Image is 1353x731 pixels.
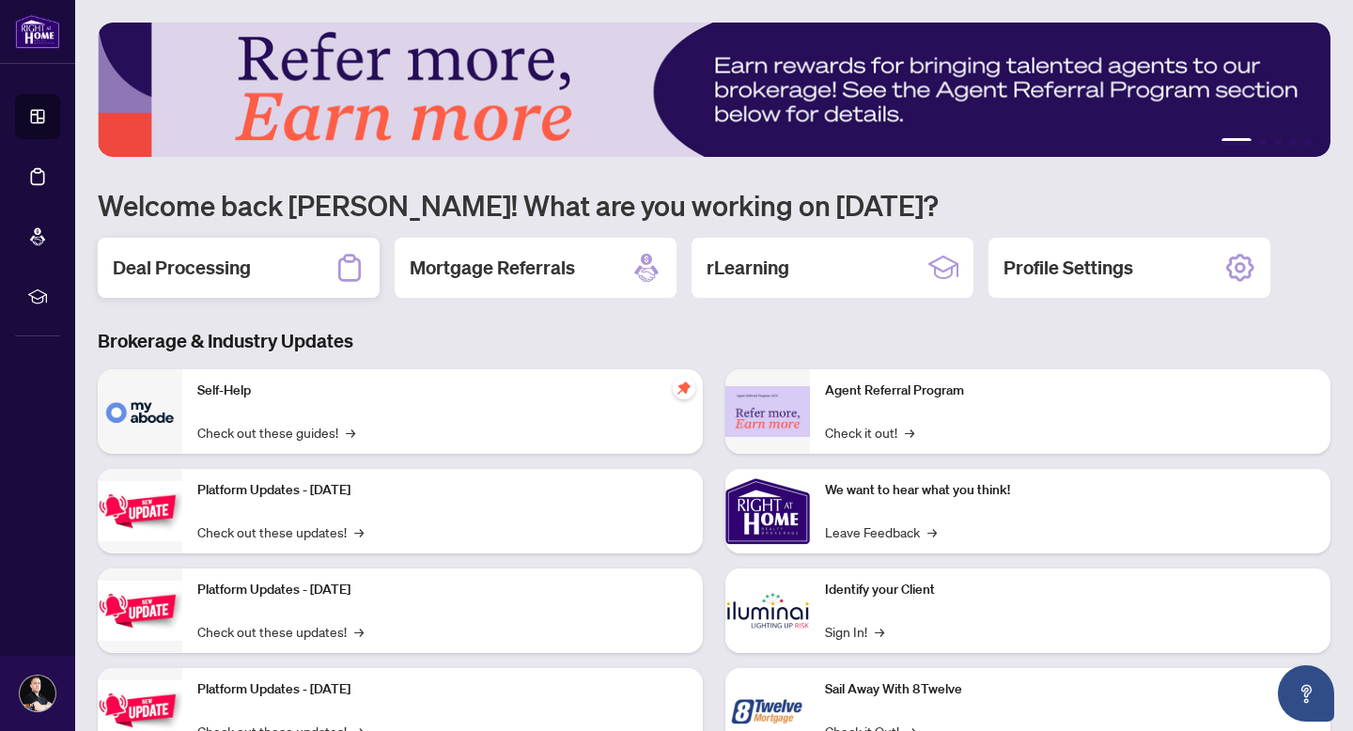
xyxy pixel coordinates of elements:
img: Slide 0 [98,23,1330,157]
a: Check out these updates!→ [197,521,364,542]
p: Identify your Client [825,580,1315,600]
button: 3 [1274,138,1282,146]
h2: Profile Settings [1003,255,1133,281]
p: Platform Updates - [DATE] [197,679,688,700]
img: Self-Help [98,369,182,454]
span: → [927,521,937,542]
p: Sail Away With 8Twelve [825,679,1315,700]
p: Self-Help [197,381,688,401]
p: Agent Referral Program [825,381,1315,401]
h1: Welcome back [PERSON_NAME]! What are you working on [DATE]? [98,187,1330,223]
button: 4 [1289,138,1297,146]
span: → [905,422,914,443]
img: Profile Icon [20,676,55,711]
img: Platform Updates - July 8, 2025 [98,581,182,640]
h3: Brokerage & Industry Updates [98,328,1330,354]
span: pushpin [673,377,695,399]
img: Platform Updates - July 21, 2025 [98,481,182,540]
span: → [354,621,364,642]
a: Leave Feedback→ [825,521,937,542]
button: 2 [1259,138,1267,146]
h2: Deal Processing [113,255,251,281]
p: We want to hear what you think! [825,480,1315,501]
img: Agent Referral Program [725,386,810,438]
a: Check it out!→ [825,422,914,443]
img: We want to hear what you think! [725,469,810,553]
img: logo [15,14,60,49]
a: Sign In!→ [825,621,884,642]
a: Check out these guides!→ [197,422,355,443]
h2: Mortgage Referrals [410,255,575,281]
p: Platform Updates - [DATE] [197,580,688,600]
p: Platform Updates - [DATE] [197,480,688,501]
span: → [346,422,355,443]
button: 1 [1221,138,1252,146]
img: Identify your Client [725,568,810,653]
a: Check out these updates!→ [197,621,364,642]
h2: rLearning [707,255,789,281]
button: Open asap [1278,665,1334,722]
span: → [354,521,364,542]
span: → [875,621,884,642]
button: 5 [1304,138,1312,146]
